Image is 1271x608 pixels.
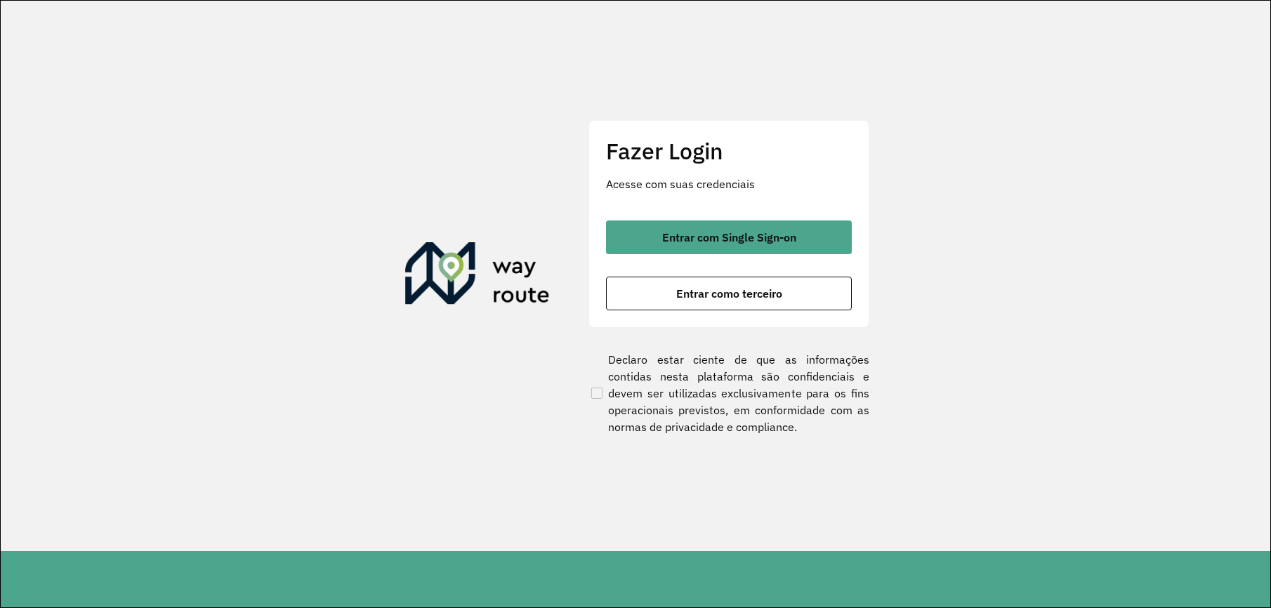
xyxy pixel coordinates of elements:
[676,288,782,299] span: Entrar como terceiro
[588,351,869,435] label: Declaro estar ciente de que as informações contidas nesta plataforma são confidenciais e devem se...
[606,138,852,164] h2: Fazer Login
[606,220,852,254] button: button
[662,232,796,243] span: Entrar com Single Sign-on
[606,277,852,310] button: button
[405,242,550,310] img: Roteirizador AmbevTech
[606,176,852,192] p: Acesse com suas credenciais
